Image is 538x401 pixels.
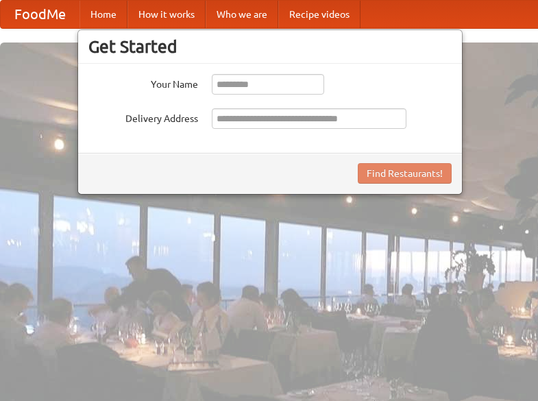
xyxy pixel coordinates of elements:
[88,108,198,125] label: Delivery Address
[358,163,452,184] button: Find Restaurants!
[88,74,198,91] label: Your Name
[206,1,278,28] a: Who we are
[88,36,452,57] h3: Get Started
[278,1,360,28] a: Recipe videos
[127,1,206,28] a: How it works
[80,1,127,28] a: Home
[1,1,80,28] a: FoodMe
